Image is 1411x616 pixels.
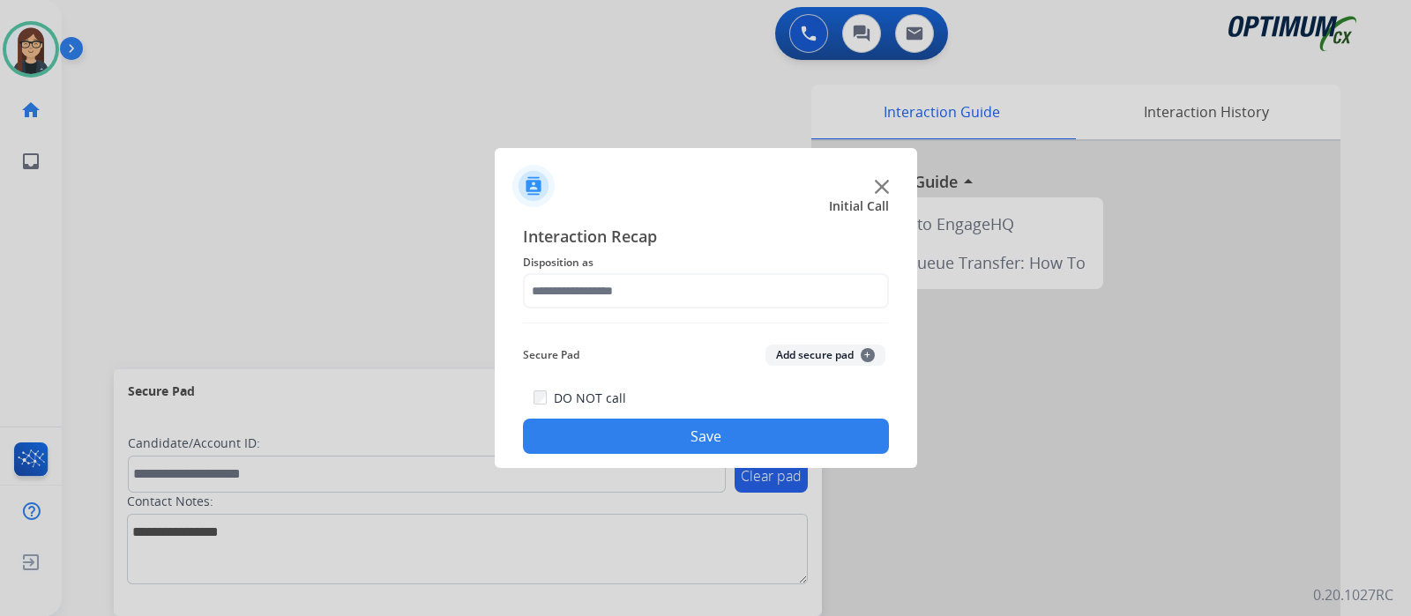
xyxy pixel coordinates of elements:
span: Disposition as [523,252,889,273]
span: Interaction Recap [523,224,889,252]
span: + [861,348,875,362]
img: contactIcon [512,165,555,207]
img: contact-recap-line.svg [523,323,889,323]
button: Save [523,419,889,454]
label: DO NOT call [554,390,626,407]
button: Add secure pad+ [765,345,885,366]
p: 0.20.1027RC [1313,584,1393,605]
span: Secure Pad [523,345,579,366]
span: Initial Call [829,197,889,215]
